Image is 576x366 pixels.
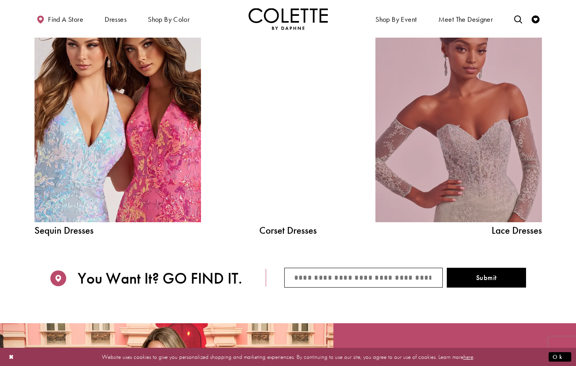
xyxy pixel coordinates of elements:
[266,268,542,288] form: Store Finder Form
[249,8,328,30] a: Visit Home Page
[34,12,201,222] a: Sequin Dresses Related Link
[284,268,443,288] input: City/State/ZIP code
[249,8,328,30] img: Colette by Daphne
[375,225,542,235] span: Lace Dresses
[375,15,417,23] span: Shop By Event
[375,12,542,222] a: Lace Dress Spring 2025 collection Related Link
[436,8,495,30] a: Meet the designer
[48,15,83,23] span: Find a store
[447,268,526,288] button: Submit
[229,225,348,235] a: Corset Dresses
[463,353,473,360] a: here
[148,15,189,23] span: Shop by color
[373,8,419,30] span: Shop By Event
[549,352,571,362] button: Submit Dialog
[34,8,85,30] a: Find a store
[105,15,126,23] span: Dresses
[146,8,191,30] span: Shop by color
[5,350,18,364] button: Close Dialog
[57,351,519,362] p: Website uses cookies to give you personalized shopping and marketing experiences. By continuing t...
[103,8,128,30] span: Dresses
[512,8,524,30] a: Toggle search
[438,15,493,23] span: Meet the designer
[34,225,201,235] span: Sequin Dresses
[530,8,542,30] a: Check Wishlist
[78,269,242,288] span: You Want It? GO FIND IT.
